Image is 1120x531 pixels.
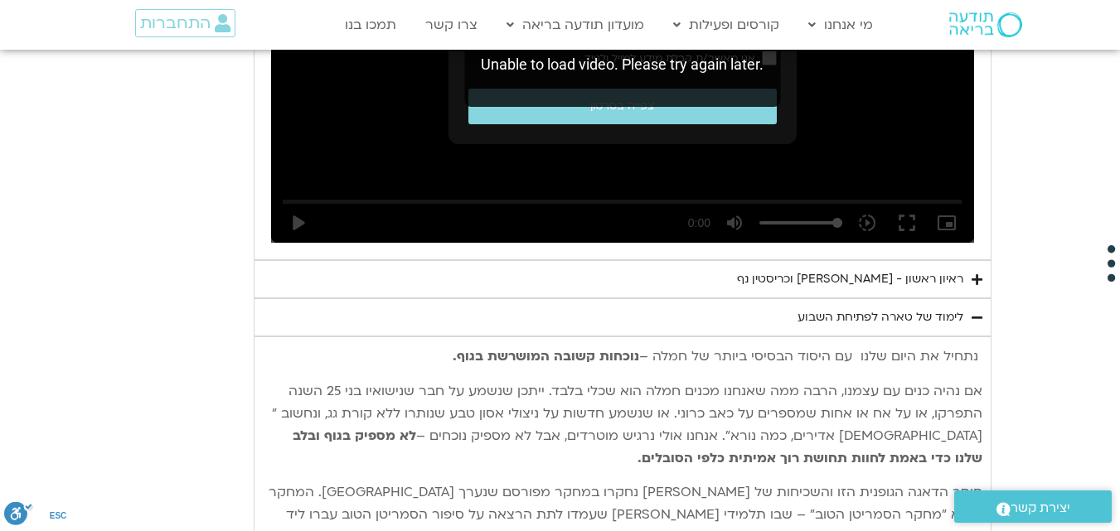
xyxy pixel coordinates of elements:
[293,427,982,467] b: לא מספיק בגוף ובלב שלנו כדי באמת לחוות תחושת רוך אמיתית כלפי הסובלים.
[798,307,963,327] div: לימוד של טארה לפתיחת השבוע
[954,490,1112,523] a: יצירת קשר
[1011,497,1070,519] span: יצירת קשר
[498,9,652,41] a: מועדון תודעה בריאה
[272,382,982,445] span: אם נהיה כנים עם עצמנו, הרבה ממה שאנחנו מכנים חמלה הוא שכלי בלבד. ייתכן שנשמע על חבר שנישואיו בני ...
[254,298,992,336] summary: לימוד של טארה לפתיחת השבוע
[417,9,486,41] a: צרו קשר
[337,9,405,41] a: תמכו בנו
[254,260,992,298] summary: ראיון ראשון - [PERSON_NAME] וכריסטין נף
[453,347,639,365] b: נוכחות קשובה המושרשת בגוף.
[135,9,235,37] a: התחברות
[639,347,978,365] span: נתחיל את היום שלנו עם היסוד הבסיסי ביותר של חמלה –
[140,14,211,32] span: התחברות
[665,9,788,41] a: קורסים ופעילות
[737,269,963,289] div: ראיון ראשון - [PERSON_NAME] וכריסטין נף
[800,9,881,41] a: מי אנחנו
[949,12,1022,37] img: תודעה בריאה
